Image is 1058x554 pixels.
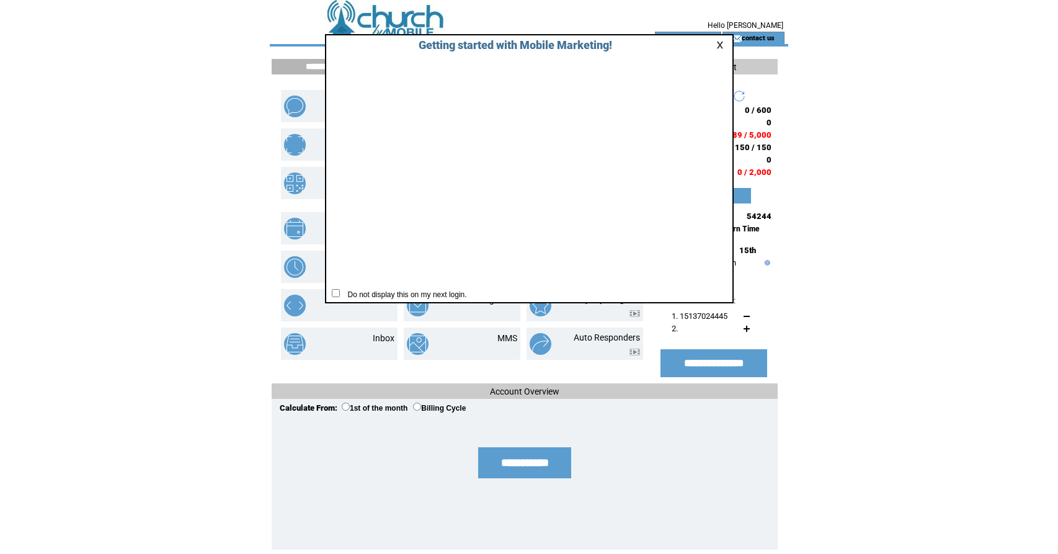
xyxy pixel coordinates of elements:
img: contact_us_icon.gif [732,34,742,43]
span: 389 / 5,000 [727,130,771,140]
input: Billing Cycle [413,403,421,411]
input: 1st of the month [342,403,350,411]
label: 1st of the month [342,404,407,413]
span: 15th [739,246,756,255]
a: contact us [742,34,775,42]
span: 1. 15137024445 [672,311,727,321]
span: Account Overview [490,386,559,396]
img: web-forms.png [284,295,306,316]
a: Inbox [373,333,394,343]
img: video.png [629,310,640,317]
span: Getting started with Mobile Marketing! [406,38,612,51]
span: 0 / 600 [745,105,771,115]
a: MMS [497,333,517,343]
span: 2. [672,324,678,333]
img: mms.png [407,333,429,355]
a: Auto Responders [574,333,640,342]
label: Billing Cycle [413,404,466,413]
img: mobile-coupons.png [284,134,306,156]
img: appointments.png [284,218,306,239]
img: loyalty-program.png [530,295,551,316]
span: 0 [767,155,771,164]
span: Eastern Time [714,225,760,233]
img: auto-responders.png [530,333,551,355]
span: Calculate From: [280,403,337,413]
span: Do not display this on my next login. [342,290,467,299]
span: 54244 [747,212,771,221]
img: text-blast.png [284,96,306,117]
img: inbox.png [284,333,306,355]
img: video.png [629,349,640,355]
img: help.gif [762,260,770,266]
span: 0 [767,118,771,127]
img: account_icon.gif [674,34,683,43]
span: 0 / 2,000 [737,168,771,177]
span: Hello [PERSON_NAME] [708,21,783,30]
img: qr-codes.png [284,172,306,194]
span: 150 / 150 [735,143,771,152]
img: scheduled-tasks.png [284,256,306,278]
img: email-integration.png [407,295,429,316]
